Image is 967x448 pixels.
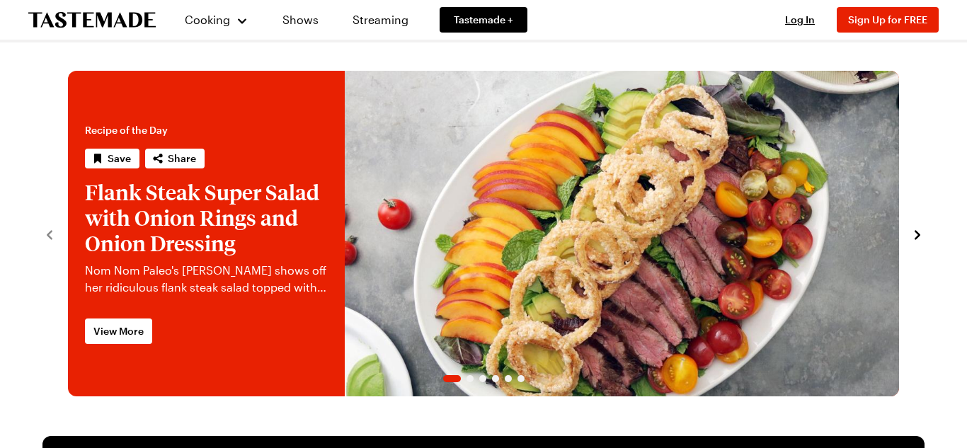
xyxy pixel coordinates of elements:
span: Go to slide 3 [479,375,486,382]
button: Sign Up for FREE [837,7,939,33]
a: View More [85,318,152,344]
span: Go to slide 4 [492,375,499,382]
span: Go to slide 1 [443,375,461,382]
span: Go to slide 5 [505,375,512,382]
a: To Tastemade Home Page [28,12,156,28]
span: Log In [785,13,815,25]
span: Sign Up for FREE [848,13,927,25]
button: Share [145,149,205,168]
button: navigate to next item [910,225,925,242]
span: Cooking [185,13,230,26]
span: Go to slide 2 [467,375,474,382]
div: 1 / 6 [68,71,899,396]
span: View More [93,324,144,338]
span: Go to slide 6 [517,375,525,382]
button: Cooking [184,3,248,37]
span: Tastemade + [454,13,513,27]
button: Save recipe [85,149,139,168]
span: Share [168,151,196,166]
button: navigate to previous item [42,225,57,242]
span: Save [108,151,131,166]
button: Log In [772,13,828,27]
a: Tastemade + [440,7,527,33]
